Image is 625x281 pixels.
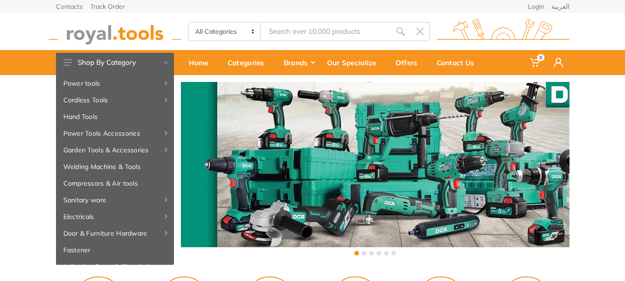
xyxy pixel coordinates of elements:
[221,50,277,75] a: Categories
[189,23,261,40] select: Category
[537,54,545,61] span: 0
[56,242,174,258] a: Fastener
[56,53,174,72] button: Shop By Category
[321,53,389,72] div: Our Specialize
[182,50,221,75] a: Home
[430,53,487,72] div: Contact Us
[56,108,174,125] a: Hand Tools
[56,208,174,225] a: Electricals
[56,192,174,208] a: Sanitary ware
[261,22,390,41] input: Site search
[182,53,221,72] div: Home
[56,92,174,108] a: Cordless Tools
[56,75,174,92] a: Power tools
[49,19,181,44] img: royal.tools Logo
[389,53,430,72] div: Offers
[437,19,569,44] img: royal.tools Logo
[321,50,389,75] a: Our Specialize
[56,258,174,275] a: Adhesive, Spray & Chemical
[56,3,83,10] a: Contacts
[551,3,569,10] a: العربية
[524,50,547,75] a: 0
[277,53,321,72] div: Brands
[90,3,125,10] a: Track Order
[56,175,174,192] a: Compressors & Air tools
[528,3,544,10] a: Login
[56,125,174,142] a: Power Tools Accessories
[389,50,430,75] a: Offers
[56,158,174,175] a: Welding Machine & Tools
[56,225,174,242] a: Door & Furniture Hardware
[56,142,174,158] a: Garden Tools & Accessories
[221,53,277,72] div: Categories
[430,50,487,75] a: Contact Us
